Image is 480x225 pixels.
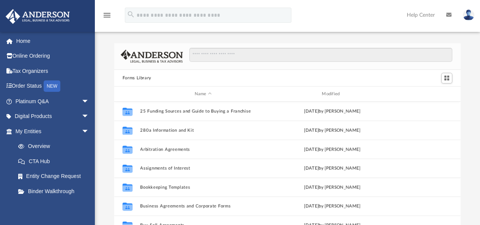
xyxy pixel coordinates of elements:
[140,91,266,98] div: Name
[11,184,101,199] a: Binder Walkthrough
[3,9,72,24] img: Anderson Advisors Platinum Portal
[463,9,474,20] img: User Pic
[140,128,266,133] button: 280a Information and Kit
[441,73,453,83] button: Switch to Grid View
[5,49,101,64] a: Online Ordering
[5,79,101,94] a: Order StatusNEW
[398,91,452,98] div: id
[269,203,395,210] div: [DATE] by [PERSON_NAME]
[102,11,112,20] i: menu
[269,108,395,115] div: [DATE] by [PERSON_NAME]
[11,199,97,214] a: My Blueprint
[269,146,395,153] div: [DATE] by [PERSON_NAME]
[5,63,101,79] a: Tax Organizers
[44,80,60,92] div: NEW
[123,75,151,82] button: Forms Library
[189,48,452,62] input: Search files and folders
[11,169,101,184] a: Entity Change Request
[140,185,266,190] button: Bookkeeping Templates
[5,124,101,139] a: My Entitiesarrow_drop_down
[140,147,266,152] button: Arbitration Agreements
[5,109,101,124] a: Digital Productsarrow_drop_down
[127,10,135,19] i: search
[269,127,395,134] div: [DATE] by [PERSON_NAME]
[82,124,97,139] span: arrow_drop_down
[11,139,101,154] a: Overview
[11,154,101,169] a: CTA Hub
[269,91,395,98] div: Modified
[140,204,266,209] button: Business Agreements and Corporate Forms
[269,165,395,172] div: [DATE] by [PERSON_NAME]
[5,33,101,49] a: Home
[269,184,395,191] div: [DATE] by [PERSON_NAME]
[102,14,112,20] a: menu
[82,109,97,124] span: arrow_drop_down
[118,91,137,98] div: id
[82,94,97,109] span: arrow_drop_down
[140,109,266,114] button: 25 Funding Sources and Guide to Buying a Franchise
[140,166,266,171] button: Assignments of Interest
[5,94,101,109] a: Platinum Q&Aarrow_drop_down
